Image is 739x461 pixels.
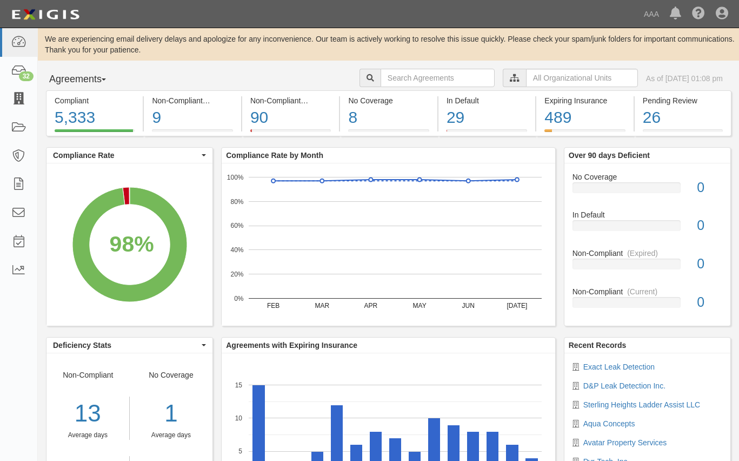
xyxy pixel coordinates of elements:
div: 26 [643,106,723,129]
div: Non-Compliant [564,248,730,259]
div: Non-Compliant (Expired) [250,95,331,106]
a: In Default29 [438,129,535,138]
a: Pending Review26 [635,129,731,138]
div: We are experiencing email delivery delays and apologize for any inconvenience. Our team is active... [38,34,739,55]
img: logo-5460c22ac91f19d4615b14bd174203de0afe785f0fc80cf4dbbc73dc1793850b.png [8,5,83,24]
i: Help Center - Complianz [692,8,705,21]
a: No Coverage0 [572,172,722,210]
text: MAR [315,302,330,309]
div: Non-Compliant [564,286,730,297]
text: MAY [413,302,427,309]
a: Compliant5,333 [46,129,143,138]
button: Agreements [46,69,127,90]
div: 0 [689,293,730,312]
text: 60% [231,222,244,229]
div: In Default [447,95,527,106]
text: 0% [234,294,244,302]
b: Compliance Rate by Month [226,151,323,160]
a: D&P Leak Detection Inc. [583,381,665,390]
div: In Default [564,209,730,220]
a: Exact Leak Detection [583,363,655,371]
div: Average days [46,431,129,440]
text: 100% [227,173,244,181]
div: 0 [689,178,730,197]
div: (Current) [207,95,237,106]
div: Pending Review [643,95,723,106]
a: No Coverage8 [340,129,437,138]
a: Aqua Concepts [583,419,635,428]
b: Recent Records [569,341,627,350]
button: Compliance Rate [46,148,212,163]
text: 40% [231,246,244,254]
span: Deficiency Stats [53,340,199,351]
div: 1 [138,397,205,431]
text: APR [364,302,378,309]
text: 80% [231,197,244,205]
text: JUN [462,302,475,309]
input: Search Agreements [381,69,495,87]
div: 489 [544,106,625,129]
div: No Coverage [348,95,429,106]
span: Compliance Rate [53,150,199,161]
div: Expiring Insurance [544,95,625,106]
div: 5,333 [55,106,135,129]
a: Non-Compliant(Expired)0 [572,248,722,286]
a: AAA [638,3,664,25]
svg: A chart. [46,163,212,326]
a: Sterling Heights Ladder Assist LLC [583,400,700,409]
a: Non-Compliant(Expired)90 [242,129,339,138]
div: 90 [250,106,331,129]
a: Non-Compliant(Current)0 [572,286,722,317]
div: 32 [19,71,34,81]
div: 98% [110,228,154,260]
text: 20% [231,271,244,278]
text: FEB [267,302,279,309]
a: Expiring Insurance489 [536,129,633,138]
div: Compliant [55,95,135,106]
div: (Current) [627,286,657,297]
button: Deficiency Stats [46,338,212,353]
div: Average days [138,431,205,440]
div: 29 [447,106,527,129]
text: 10 [235,414,243,422]
a: In Default0 [572,209,722,248]
svg: A chart. [222,163,555,326]
div: 9 [152,106,232,129]
div: No Coverage [564,172,730,182]
a: Avatar Property Services [583,438,667,447]
div: Non-Compliant (Current) [152,95,232,106]
div: (Expired) [305,95,336,106]
div: 0 [689,254,730,274]
a: Non-Compliant(Current)9 [144,129,241,138]
div: (Expired) [627,248,658,259]
text: 15 [235,381,243,388]
div: 8 [348,106,429,129]
div: 13 [46,397,129,431]
text: 5 [239,447,243,455]
input: All Organizational Units [526,69,638,87]
b: Over 90 days Deficient [569,151,650,160]
div: As of [DATE] 01:08 pm [646,73,723,84]
b: Agreements with Expiring Insurance [226,341,357,350]
div: 0 [689,216,730,235]
text: [DATE] [507,302,528,309]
